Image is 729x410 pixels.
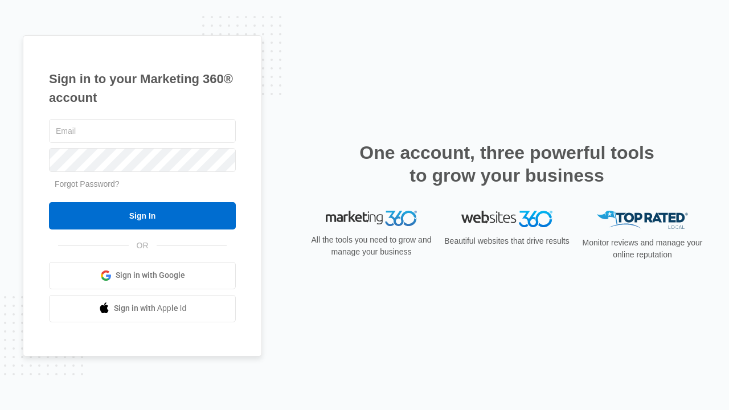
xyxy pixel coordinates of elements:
[308,234,435,258] p: All the tools you need to grow and manage your business
[116,269,185,281] span: Sign in with Google
[356,141,658,187] h2: One account, three powerful tools to grow your business
[579,237,706,261] p: Monitor reviews and manage your online reputation
[129,240,157,252] span: OR
[49,69,236,107] h1: Sign in to your Marketing 360® account
[461,211,552,227] img: Websites 360
[49,119,236,143] input: Email
[114,302,187,314] span: Sign in with Apple Id
[49,262,236,289] a: Sign in with Google
[326,211,417,227] img: Marketing 360
[49,202,236,229] input: Sign In
[597,211,688,229] img: Top Rated Local
[55,179,120,188] a: Forgot Password?
[49,295,236,322] a: Sign in with Apple Id
[443,235,571,247] p: Beautiful websites that drive results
